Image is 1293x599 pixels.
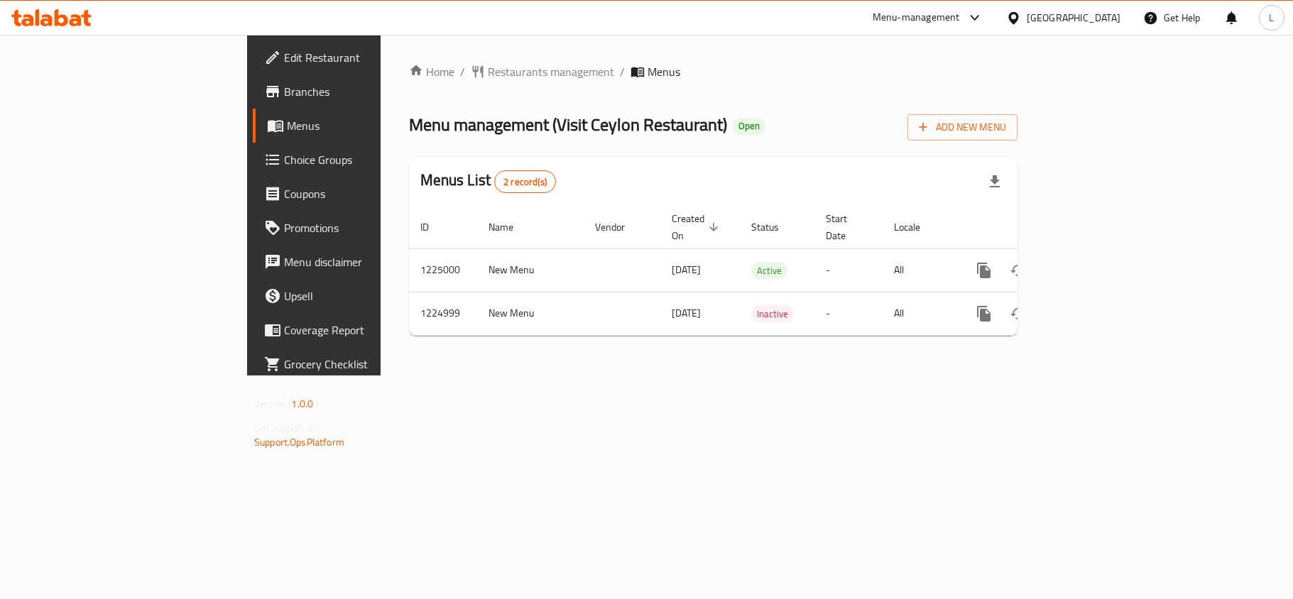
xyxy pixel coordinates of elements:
th: Actions [956,206,1115,249]
span: Inactive [751,306,794,322]
span: Promotions [284,219,452,236]
div: Open [733,118,765,135]
span: 2 record(s) [495,175,555,189]
span: Locale [894,219,939,236]
span: Get support on: [254,419,320,437]
span: Grocery Checklist [284,356,452,373]
span: Status [751,219,797,236]
a: Coverage Report [253,313,463,347]
a: Menus [253,109,463,143]
span: Menus [287,117,452,134]
td: All [883,292,956,335]
table: enhanced table [409,206,1115,336]
a: Restaurants management [471,63,614,80]
a: Branches [253,75,463,109]
span: Version: [254,395,289,413]
div: Total records count [494,170,556,193]
a: Edit Restaurant [253,40,463,75]
span: Choice Groups [284,151,452,168]
span: ID [420,219,447,236]
span: [DATE] [672,260,701,279]
span: [DATE] [672,304,701,322]
span: Active [751,263,787,279]
span: Branches [284,83,452,100]
span: Start Date [826,210,866,244]
td: - [814,292,883,335]
span: Add New Menu [919,119,1006,136]
a: Grocery Checklist [253,347,463,381]
h2: Menus List [420,170,556,193]
span: Open [733,120,765,132]
li: / [620,63,625,80]
span: Menus [648,63,680,80]
span: Coupons [284,185,452,202]
a: Support.OpsPlatform [254,433,344,451]
div: [GEOGRAPHIC_DATA] [1027,10,1120,26]
span: Edit Restaurant [284,49,452,66]
td: New Menu [477,248,584,292]
span: Name [489,219,532,236]
div: Inactive [751,305,794,322]
a: Menu disclaimer [253,245,463,279]
td: All [883,248,956,292]
a: Promotions [253,211,463,245]
a: Coupons [253,177,463,211]
a: Upsell [253,279,463,313]
button: more [967,253,1001,287]
span: L [1269,10,1274,26]
a: Choice Groups [253,143,463,177]
div: Export file [978,165,1012,199]
button: more [967,297,1001,331]
span: 1.0.0 [291,395,313,413]
span: Menu management ( Visit Ceylon Restaurant ) [409,109,727,141]
span: Menu disclaimer [284,253,452,270]
span: Vendor [595,219,643,236]
span: Coverage Report [284,322,452,339]
button: Change Status [1001,297,1035,331]
div: Active [751,262,787,279]
td: - [814,248,883,292]
div: Menu-management [873,9,960,26]
button: Change Status [1001,253,1035,287]
nav: breadcrumb [409,63,1018,80]
td: New Menu [477,292,584,335]
button: Add New Menu [907,114,1018,141]
span: Created On [672,210,723,244]
span: Upsell [284,287,452,304]
span: Restaurants management [488,63,614,80]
